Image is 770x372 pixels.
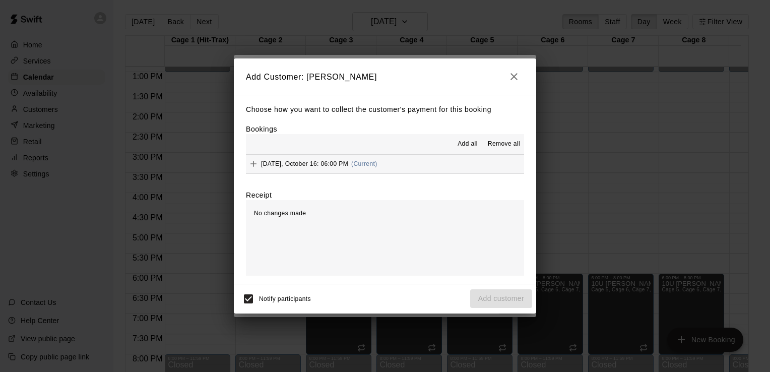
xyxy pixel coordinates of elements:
[484,136,524,152] button: Remove all
[234,58,536,95] h2: Add Customer: [PERSON_NAME]
[254,210,306,217] span: No changes made
[246,103,524,116] p: Choose how you want to collect the customer's payment for this booking
[246,160,261,167] span: Add
[351,160,377,167] span: (Current)
[259,295,311,302] span: Notify participants
[246,190,272,200] label: Receipt
[458,139,478,149] span: Add all
[246,155,524,173] button: Add[DATE], October 16: 06:00 PM(Current)
[261,160,348,167] span: [DATE], October 16: 06:00 PM
[246,125,277,133] label: Bookings
[488,139,520,149] span: Remove all
[452,136,484,152] button: Add all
